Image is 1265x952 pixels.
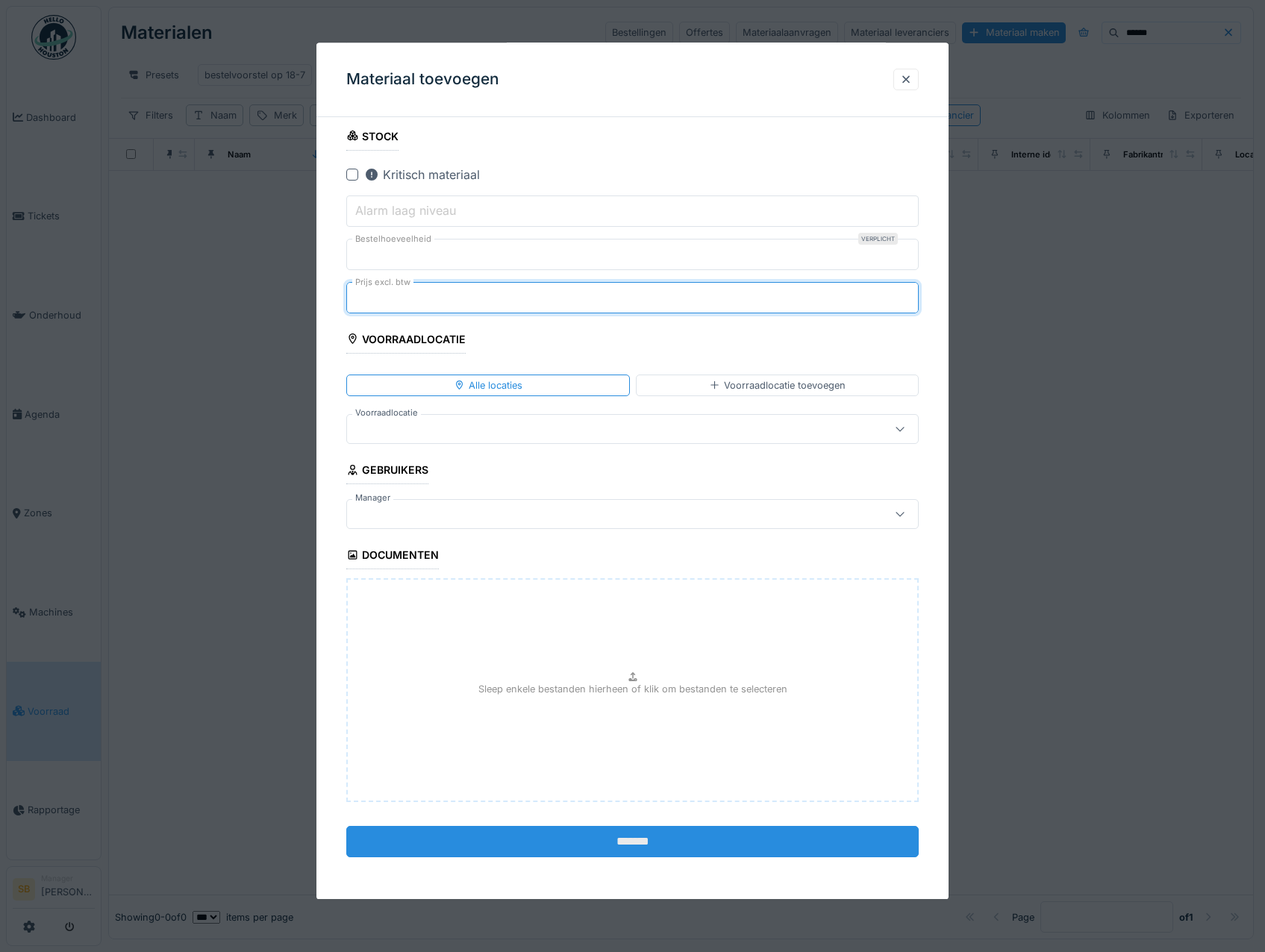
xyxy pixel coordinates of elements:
div: Voorraadlocatie toevoegen [709,378,846,392]
label: Prijs excl. btw [352,276,413,289]
div: Verplicht [858,233,898,245]
label: Alarm laag niveau [352,201,459,219]
div: Gebruikers [346,459,429,484]
div: Stock [346,125,399,151]
label: Bestelhoeveelheid [352,233,434,245]
div: Kritisch materiaal [364,166,480,184]
h3: Materiaal toevoegen [346,70,499,89]
div: Voorraadlocatie [346,328,466,354]
label: Manager [352,492,393,504]
div: Documenten [346,544,440,569]
p: Sleep enkele bestanden hierheen of klik om bestanden te selecteren [478,682,787,696]
div: Alle locaties [454,378,522,392]
label: Voorraadlocatie [352,407,421,419]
